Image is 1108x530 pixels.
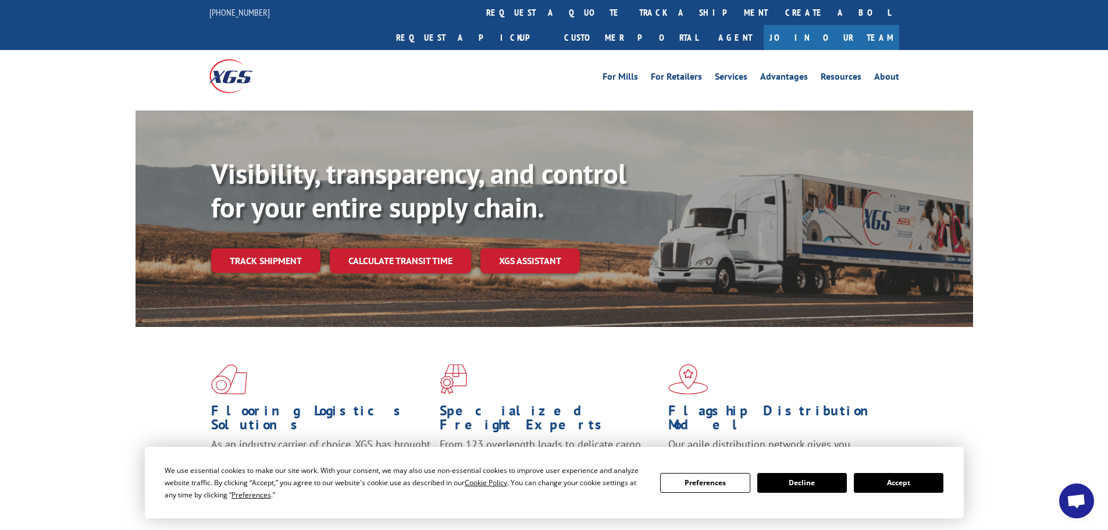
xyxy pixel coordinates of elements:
[715,72,747,85] a: Services
[165,464,646,501] div: We use essential cookies to make our site work. With your consent, we may also use non-essential ...
[668,437,882,465] span: Our agile distribution network gives you nationwide inventory management on demand.
[651,72,702,85] a: For Retailers
[211,364,247,394] img: xgs-icon-total-supply-chain-intelligence-red
[668,364,708,394] img: xgs-icon-flagship-distribution-model-red
[555,25,707,50] a: Customer Portal
[757,473,847,493] button: Decline
[707,25,764,50] a: Agent
[465,478,507,488] span: Cookie Policy
[1059,483,1094,518] a: Open chat
[821,72,861,85] a: Resources
[603,72,638,85] a: For Mills
[440,364,467,394] img: xgs-icon-focused-on-flooring-red
[211,404,431,437] h1: Flooring Logistics Solutions
[145,447,964,518] div: Cookie Consent Prompt
[231,490,271,500] span: Preferences
[211,155,626,225] b: Visibility, transparency, and control for your entire supply chain.
[211,248,320,273] a: Track shipment
[854,473,943,493] button: Accept
[211,437,430,479] span: As an industry carrier of choice, XGS has brought innovation and dedication to flooring logistics...
[660,473,750,493] button: Preferences
[387,25,555,50] a: Request a pickup
[209,6,270,18] a: [PHONE_NUMBER]
[668,404,888,437] h1: Flagship Distribution Model
[764,25,899,50] a: Join Our Team
[440,404,660,437] h1: Specialized Freight Experts
[440,437,660,489] p: From 123 overlength loads to delicate cargo, our experienced staff knows the best way to move you...
[760,72,808,85] a: Advantages
[330,248,471,273] a: Calculate transit time
[874,72,899,85] a: About
[480,248,580,273] a: XGS ASSISTANT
